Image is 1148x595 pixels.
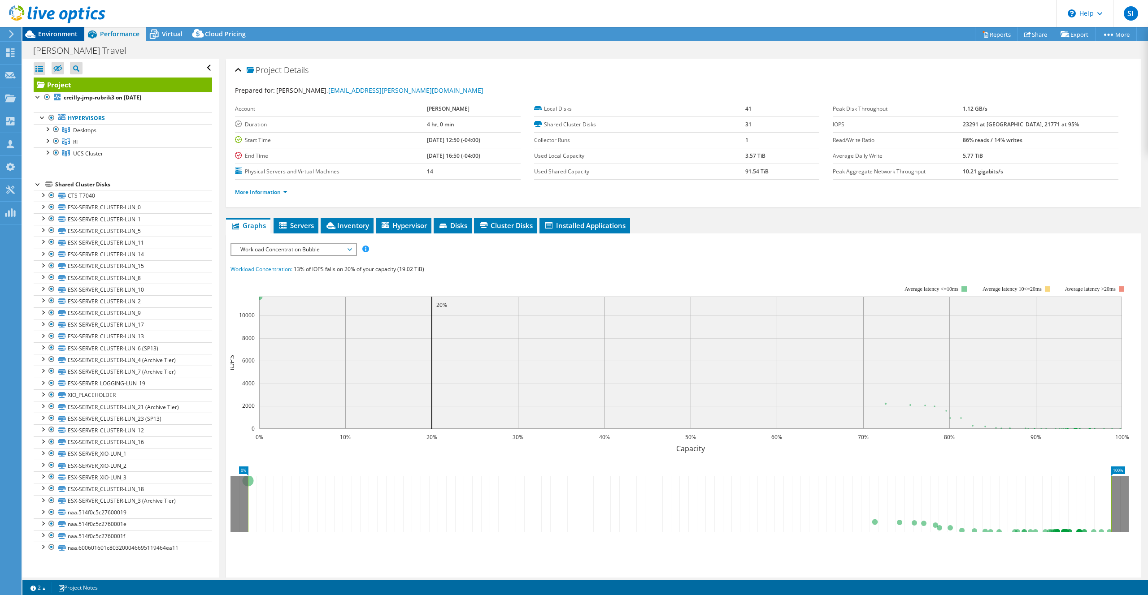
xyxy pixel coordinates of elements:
a: creilly-jmp-rubrik3 on [DATE] [34,92,212,103]
a: RI [34,136,212,147]
text: 70% [858,433,869,441]
a: ESX-SERVER_CLUSTER-LUN_9 [34,307,212,319]
a: [EMAIL_ADDRESS][PERSON_NAME][DOMAIN_NAME] [328,86,483,95]
a: 2 [24,582,52,593]
text: IOPS [226,355,236,371]
text: 50% [685,433,696,441]
span: Cluster Disks [478,221,533,230]
label: Physical Servers and Virtual Machines [235,167,426,176]
a: ESX-SERVER_XIO-LUN_1 [34,448,212,460]
a: naa.514f0c5c2760001f [34,530,212,542]
a: ESX-SERVER_CLUSTER-LUN_16 [34,436,212,448]
a: More [1095,27,1137,41]
a: ESX-SERVER_CLUSTER-LUN_4 (Archive Tier) [34,354,212,366]
a: ESX-SERVER_XIO-LUN_3 [34,471,212,483]
tspan: Average latency 10<=20ms [983,286,1042,292]
a: More Information [235,188,287,196]
text: 0 [252,425,255,432]
div: Shared Cluster Disks [55,179,212,190]
a: Export [1054,27,1096,41]
a: ESX-SERVER_CLUSTER-LUN_3 (Archive Tier) [34,495,212,507]
h2: Advanced Graph Controls [230,575,337,593]
text: Capacity [676,444,705,453]
a: ESX-SERVER_CLUSTER-LUN_10 [34,284,212,295]
b: 31 [745,121,752,128]
a: ESX-SERVER_CLUSTER-LUN_7 (Archive Tier) [34,366,212,377]
text: 100% [1115,433,1129,441]
a: ESX-SERVER_CLUSTER-LUN_2 [34,295,212,307]
a: Desktops [34,124,212,136]
a: Project [34,78,212,92]
span: Environment [38,30,78,38]
text: 2000 [242,402,255,410]
label: Account [235,104,426,113]
a: UCS Cluster [34,147,212,159]
text: 4000 [242,379,255,387]
a: ESX-SERVER_CLUSTER-LUN_13 [34,331,212,342]
a: ESX-SERVER_CLUSTER-LUN_14 [34,249,212,260]
b: [PERSON_NAME] [427,105,470,112]
tspan: Average latency <=10ms [904,286,958,292]
label: Prepared for: [235,86,275,95]
b: 23291 at [GEOGRAPHIC_DATA], 21771 at 95% [963,121,1079,128]
text: 60% [771,433,782,441]
b: 1 [745,136,748,144]
a: ESX-SERVER_CLUSTER-LUN_1 [34,213,212,225]
b: 4 hr, 0 min [427,121,454,128]
a: naa.600601601c803200046695119464ea11 [34,542,212,553]
label: End Time [235,151,426,160]
label: Used Local Capacity [534,151,745,160]
a: naa.514f0c5c2760001e [34,518,212,530]
span: Performance [100,30,139,38]
text: 90% [1031,433,1041,441]
a: ESX-SERVER_CLUSTER-LUN_17 [34,319,212,331]
span: Details [284,65,309,75]
svg: \n [1068,9,1076,17]
text: 10% [340,433,351,441]
label: Average Daily Write [833,151,963,160]
h1: [PERSON_NAME] Travel [29,46,140,56]
b: 1.12 GB/s [963,105,987,112]
span: Cloud Pricing [205,30,246,38]
span: RI [73,138,78,146]
a: ESX-SERVER_CLUSTER-LUN_23 (SP13) [34,413,212,424]
b: 41 [745,105,752,112]
label: Collector Runs [534,136,745,145]
a: ESX-SERVER_CLUSTER-LUN_0 [34,202,212,213]
label: Peak Disk Throughput [833,104,963,113]
text: 20% [426,433,437,441]
b: 3.57 TiB [745,152,765,160]
a: ESX-SERVER_CLUSTER-LUN_15 [34,260,212,272]
label: IOPS [833,120,963,129]
b: [DATE] 12:50 (-04:00) [427,136,480,144]
a: ESX-SERVER_CLUSTER-LUN_11 [34,237,212,248]
span: SI [1124,6,1138,21]
text: 80% [944,433,955,441]
a: XIO_PLACEHOLDER [34,389,212,401]
text: 20% [436,301,447,309]
span: Desktops [73,126,96,134]
a: Share [1018,27,1054,41]
span: Inventory [325,221,369,230]
text: 8000 [242,334,255,342]
b: creilly-jmp-rubrik3 on [DATE] [64,94,141,101]
text: 0% [256,433,263,441]
span: Workload Concentration Bubble [236,244,351,255]
span: [PERSON_NAME], [276,86,483,95]
text: Average latency >20ms [1065,286,1116,292]
span: Virtual [162,30,183,38]
text: 6000 [242,357,255,364]
a: Project Notes [52,582,104,593]
a: ESX-SERVER_XIO-LUN_2 [34,460,212,471]
a: CTS-T7040 [34,190,212,202]
label: Start Time [235,136,426,145]
b: 5.77 TiB [963,152,983,160]
span: Graphs [230,221,266,230]
b: 10.21 gigabits/s [963,168,1003,175]
a: ESX-SERVER_CLUSTER-LUN_5 [34,225,212,237]
span: Workload Concentration: [230,265,292,273]
span: Servers [278,221,314,230]
span: Installed Applications [544,221,626,230]
label: Peak Aggregate Network Throughput [833,167,963,176]
a: Hypervisors [34,112,212,124]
